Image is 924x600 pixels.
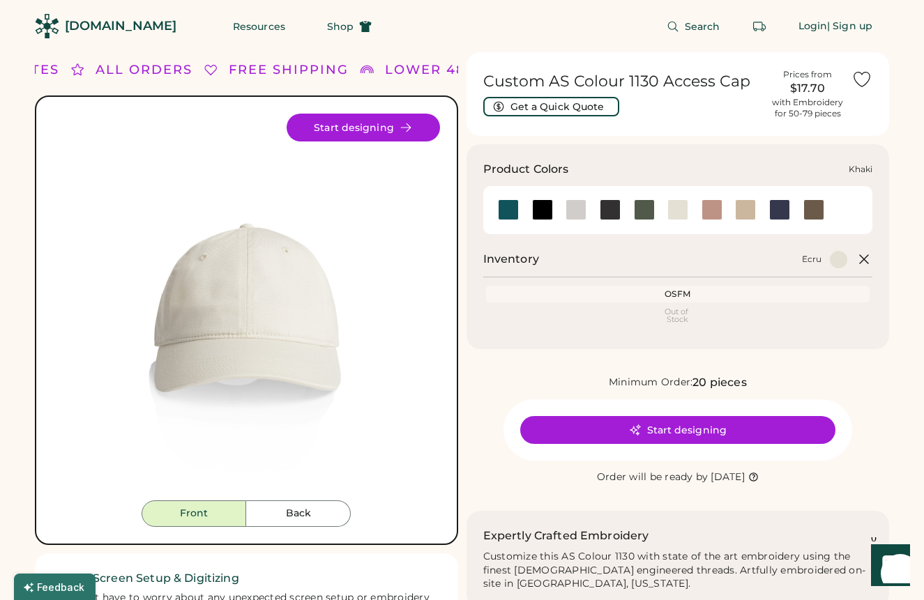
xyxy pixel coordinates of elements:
[858,537,918,597] iframe: Front Chat
[483,161,569,178] h3: Product Colors
[229,61,349,79] div: FREE SHIPPING
[142,500,246,527] button: Front
[287,114,440,141] button: Start designing
[798,20,828,33] div: Login
[650,13,737,40] button: Search
[685,22,720,31] span: Search
[65,17,176,35] div: [DOMAIN_NAME]
[483,528,649,544] h2: Expertly Crafted Embroidery
[53,114,440,500] img: 1130 - Ecru Front Image
[246,500,351,527] button: Back
[216,13,302,40] button: Resources
[520,416,835,444] button: Start designing
[96,61,192,79] div: ALL ORDERS
[483,251,539,268] h2: Inventory
[827,20,872,33] div: | Sign up
[52,570,441,587] h2: ✓ Free Screen Setup & Digitizing
[489,289,868,300] div: OSFM
[483,97,619,116] button: Get a Quick Quote
[597,470,709,484] div: Order will be ready by
[802,254,821,265] div: Ecru
[35,14,59,38] img: Rendered Logo - Screens
[783,69,832,80] div: Prices from
[53,114,440,500] div: 1130 Style Image
[609,376,693,390] div: Minimum Order:
[692,374,746,391] div: 20 pieces
[489,308,868,323] div: Out of Stock
[772,97,843,119] div: with Embroidery for 50-79 pieces
[385,61,526,79] div: LOWER 48 STATES
[849,164,872,175] div: Khaki
[772,80,843,97] div: $17.70
[483,550,873,592] div: Customize this AS Colour 1130 with state of the art embroidery using the finest [DEMOGRAPHIC_DATA...
[745,13,773,40] button: Retrieve an order
[483,72,764,91] h1: Custom AS Colour 1130 Access Cap
[711,470,745,484] div: [DATE]
[327,22,354,31] span: Shop
[310,13,388,40] button: Shop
